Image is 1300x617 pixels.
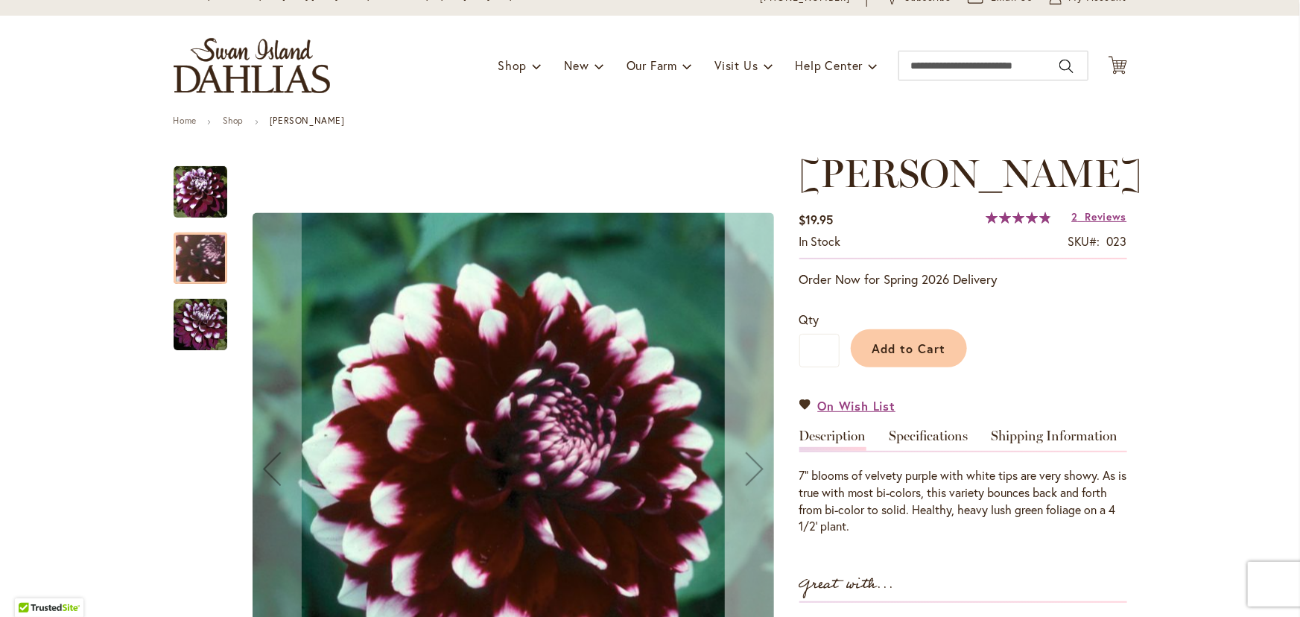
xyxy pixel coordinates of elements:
strong: SKU [1068,233,1100,249]
a: On Wish List [799,397,896,414]
div: 7" blooms of velvety purple with white tips are very showy. As is true with most bi-colors, this ... [799,467,1127,535]
a: Home [174,115,197,126]
span: $19.95 [799,212,834,227]
a: Description [799,429,866,451]
span: Shop [498,57,527,73]
span: Add to Cart [872,341,945,356]
div: Ryan C [174,218,242,284]
strong: [PERSON_NAME] [270,115,345,126]
img: Ryan C [174,298,227,352]
span: Visit Us [714,57,758,73]
div: 97% [986,212,1051,224]
img: Ryan C [174,165,227,219]
strong: Great with... [799,572,895,597]
button: Add to Cart [851,329,967,367]
div: Ryan C [174,151,242,218]
div: 023 [1107,233,1127,250]
iframe: Launch Accessibility Center [11,564,53,606]
span: New [564,57,589,73]
a: Specifications [890,429,968,451]
div: Ryan C [174,284,227,350]
span: In stock [799,233,841,249]
span: [PERSON_NAME] [799,150,1143,197]
a: Shop [223,115,244,126]
a: store logo [174,38,330,93]
a: Shipping Information [992,429,1118,451]
span: Help Center [796,57,863,73]
div: Availability [799,233,841,250]
span: Reviews [1085,209,1127,224]
div: Detailed Product Info [799,429,1127,535]
a: 2 Reviews [1071,209,1126,224]
span: Our Farm [627,57,677,73]
p: Order Now for Spring 2026 Delivery [799,270,1127,288]
span: 2 [1071,209,1078,224]
span: Qty [799,311,819,327]
span: On Wish List [818,397,896,414]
